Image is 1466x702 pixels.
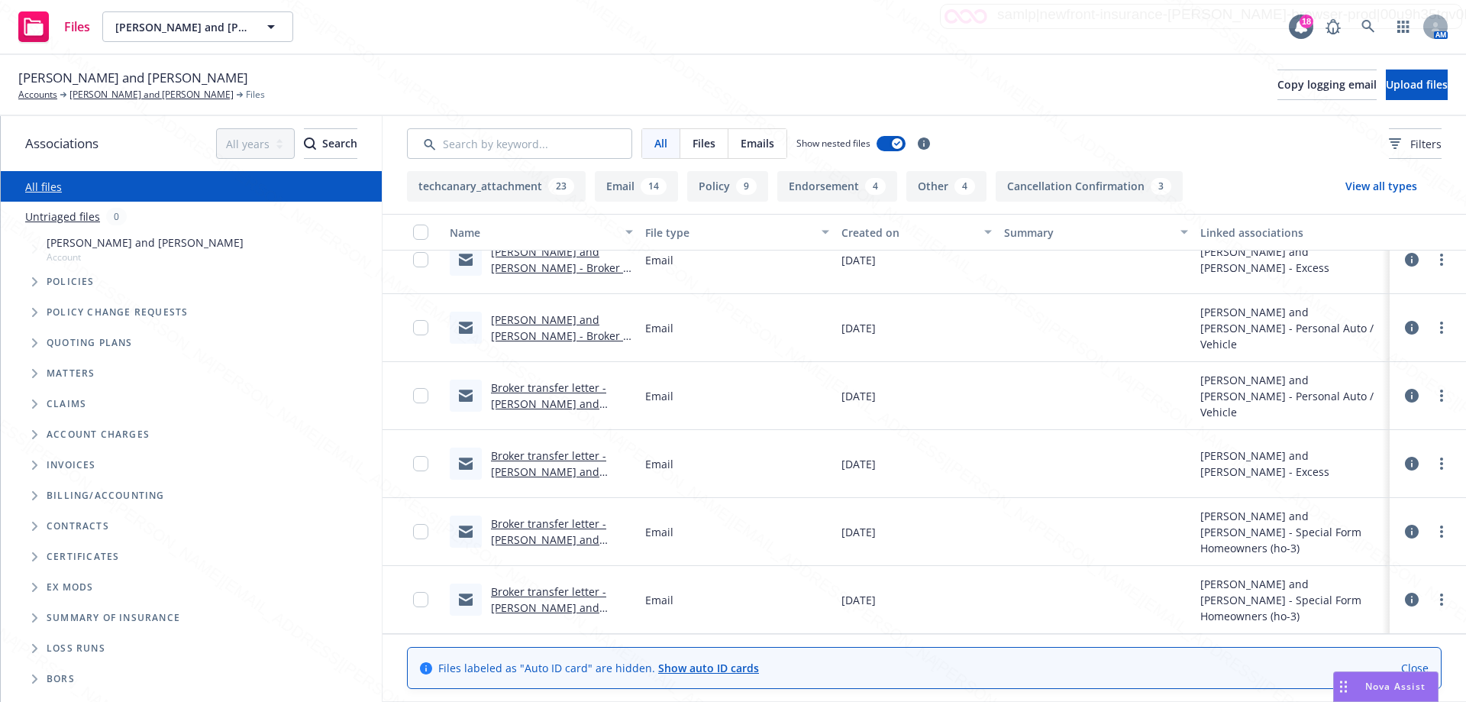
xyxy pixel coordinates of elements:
[47,369,95,378] span: Matters
[413,252,428,267] input: Toggle Row Selected
[1,480,382,694] div: Folder Tree Example
[1386,77,1448,92] span: Upload files
[413,592,428,607] input: Toggle Row Selected
[1389,136,1442,152] span: Filters
[1386,70,1448,100] button: Upload files
[69,88,234,102] a: [PERSON_NAME] and [PERSON_NAME]
[1353,11,1384,42] a: Search
[1200,372,1384,420] div: [PERSON_NAME] and [PERSON_NAME] - Personal Auto / Vehicle
[444,214,639,251] button: Name
[47,583,93,592] span: Ex Mods
[1,231,382,480] div: Tree Example
[1277,70,1377,100] button: Copy logging email
[595,171,678,202] button: Email
[1200,576,1384,624] div: [PERSON_NAME] and [PERSON_NAME] - Special Form Homeowners (ho-3)
[47,400,86,409] span: Claims
[1004,225,1171,241] div: Summary
[304,129,357,158] div: Search
[491,448,606,495] a: Broker transfer letter - [PERSON_NAME] and [PERSON_NAME]
[491,244,633,291] a: [PERSON_NAME] and [PERSON_NAME] - Broker of Record
[1432,590,1451,609] a: more
[413,225,428,240] input: Select all
[1194,214,1390,251] button: Linked associations
[645,524,673,540] span: Email
[645,320,673,336] span: Email
[1200,244,1384,276] div: [PERSON_NAME] and [PERSON_NAME] - Excess
[835,214,999,251] button: Created on
[1321,171,1442,202] button: View all types
[645,456,673,472] span: Email
[438,660,759,676] span: Files labeled as "Auto ID card" are hidden.
[47,430,150,439] span: Account charges
[18,68,248,88] span: [PERSON_NAME] and [PERSON_NAME]
[304,128,357,159] button: SearchSearch
[491,312,633,359] a: [PERSON_NAME] and [PERSON_NAME] - Broker of Record
[687,171,768,202] button: Policy
[407,128,632,159] input: Search by keyword...
[1365,680,1426,693] span: Nova Assist
[548,178,574,195] div: 23
[47,613,180,623] span: Summary of insurance
[491,380,606,427] a: Broker transfer letter - [PERSON_NAME] and [PERSON_NAME]
[413,524,428,539] input: Toggle Row Selected
[1334,672,1353,701] div: Drag to move
[841,320,876,336] span: [DATE]
[1318,11,1348,42] a: Report a Bug
[102,11,293,42] button: [PERSON_NAME] and [PERSON_NAME]
[654,135,667,151] span: All
[741,135,774,151] span: Emails
[407,171,586,202] button: techcanary_attachment
[47,461,96,470] span: Invoices
[996,171,1183,202] button: Cancellation Confirmation
[47,552,119,561] span: Certificates
[47,491,165,500] span: Billing/Accounting
[413,320,428,335] input: Toggle Row Selected
[18,88,57,102] a: Accounts
[491,584,606,631] a: Broker transfer letter - [PERSON_NAME] and [PERSON_NAME]
[115,19,247,35] span: [PERSON_NAME] and [PERSON_NAME]
[693,135,715,151] span: Files
[1432,455,1451,473] a: more
[1300,15,1313,28] div: 18
[413,456,428,471] input: Toggle Row Selected
[450,225,616,241] div: Name
[841,456,876,472] span: [DATE]
[47,277,95,286] span: Policies
[25,209,100,225] a: Untriaged files
[906,171,986,202] button: Other
[25,180,62,194] a: All files
[47,338,133,348] span: Quoting plans
[865,178,886,195] div: 4
[841,524,876,540] span: [DATE]
[796,137,870,150] span: Show nested files
[1277,77,1377,92] span: Copy logging email
[1200,304,1384,352] div: [PERSON_NAME] and [PERSON_NAME] - Personal Auto / Vehicle
[304,137,316,150] svg: Search
[1432,522,1451,541] a: more
[25,134,98,154] span: Associations
[47,675,75,684] span: BORs
[1410,136,1442,152] span: Filters
[1200,508,1384,556] div: [PERSON_NAME] and [PERSON_NAME] - Special Form Homeowners (ho-3)
[645,225,812,241] div: File type
[639,214,835,251] button: File type
[1333,671,1439,702] button: Nova Assist
[47,522,109,531] span: Contracts
[1200,225,1384,241] div: Linked associations
[736,178,757,195] div: 9
[12,5,96,48] a: Files
[1200,448,1384,480] div: [PERSON_NAME] and [PERSON_NAME] - Excess
[841,388,876,404] span: [DATE]
[645,592,673,608] span: Email
[1432,251,1451,269] a: more
[1432,387,1451,405] a: more
[106,208,127,225] div: 0
[641,178,667,195] div: 14
[1388,11,1419,42] a: Switch app
[491,516,606,563] a: Broker transfer letter - [PERSON_NAME] and [PERSON_NAME]
[47,644,105,653] span: Loss Runs
[998,214,1193,251] button: Summary
[777,171,897,202] button: Endorsement
[1389,128,1442,159] button: Filters
[1432,319,1451,337] a: more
